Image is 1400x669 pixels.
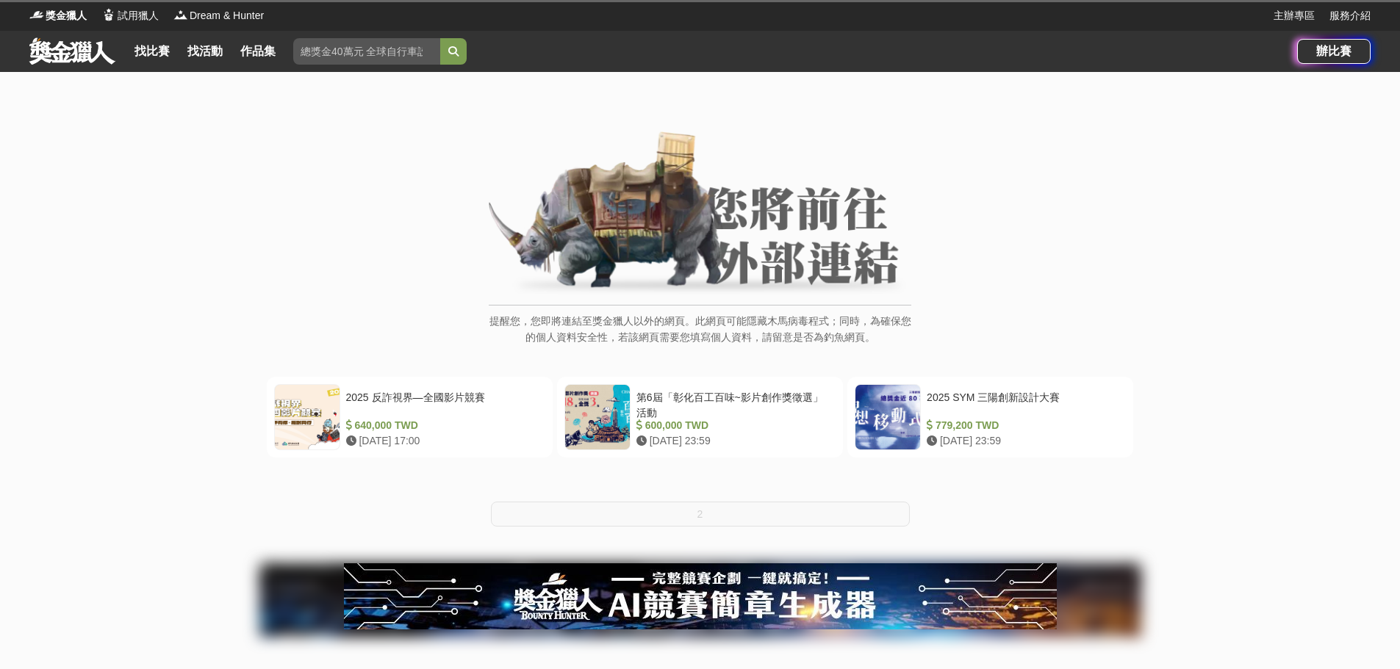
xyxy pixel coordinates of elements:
[29,7,44,22] img: Logo
[101,8,159,23] a: Logo試用獵人
[636,418,830,433] div: 600,000 TWD
[190,8,264,23] span: Dream & Hunter
[489,131,911,297] img: External Link Banner
[293,38,440,65] input: 總獎金40萬元 全球自行車設計比賽
[489,313,911,361] p: 提醒您，您即將連結至獎金獵人以外的網頁。此網頁可能隱藏木馬病毒程式；同時，為確保您的個人資料安全性，若該網頁需要您填寫個人資料，請留意是否為釣魚網頁。
[927,390,1120,418] div: 2025 SYM 三陽創新設計大賽
[927,418,1120,433] div: 779,200 TWD
[173,8,264,23] a: LogoDream & Hunter
[346,418,539,433] div: 640,000 TWD
[344,563,1057,629] img: e66c81bb-b616-479f-8cf1-2a61d99b1888.jpg
[346,390,539,418] div: 2025 反詐視界—全國影片競賽
[129,41,176,62] a: 找比賽
[46,8,87,23] span: 獎金獵人
[847,377,1133,458] a: 2025 SYM 三陽創新設計大賽 779,200 TWD [DATE] 23:59
[636,390,830,418] div: 第6屆「彰化百工百味~影片創作獎徵選」活動
[491,502,910,527] button: 2
[636,433,830,449] div: [DATE] 23:59
[29,8,87,23] a: Logo獎金獵人
[267,377,553,458] a: 2025 反詐視界—全國影片競賽 640,000 TWD [DATE] 17:00
[182,41,229,62] a: 找活動
[1297,39,1371,64] a: 辦比賽
[173,7,188,22] img: Logo
[234,41,281,62] a: 作品集
[101,7,116,22] img: Logo
[557,377,843,458] a: 第6屆「彰化百工百味~影片創作獎徵選」活動 600,000 TWD [DATE] 23:59
[927,433,1120,449] div: [DATE] 23:59
[118,8,159,23] span: 試用獵人
[1274,8,1315,23] a: 主辦專區
[346,433,539,449] div: [DATE] 17:00
[1329,8,1371,23] a: 服務介紹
